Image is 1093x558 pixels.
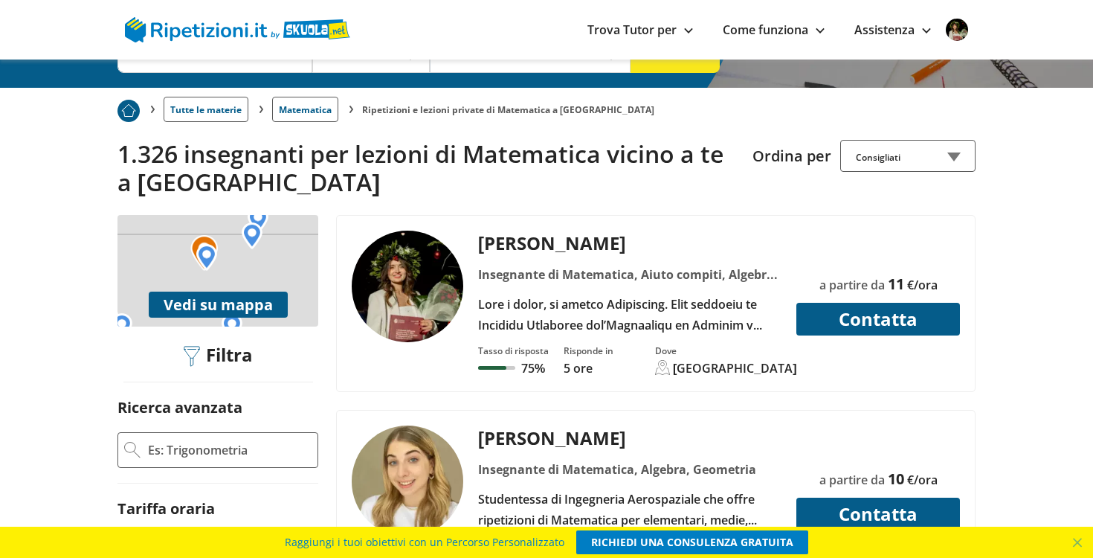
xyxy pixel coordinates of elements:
[285,530,564,554] span: Raggiungi i tuoi obiettivi con un Percorso Personalizzato
[190,235,218,271] img: Marker
[854,22,931,38] a: Assistenza
[673,360,797,376] div: [GEOGRAPHIC_DATA]
[117,100,140,122] img: Piu prenotato
[752,146,831,166] label: Ordina per
[819,277,885,293] span: a partire da
[473,459,787,480] div: Insegnante di Matematica, Algebra, Geometria
[184,346,200,367] img: Filtra filtri mobile
[117,140,741,197] h2: 1.326 insegnanti per lezioni di Matematica vicino a te a [GEOGRAPHIC_DATA]
[576,530,808,554] a: RICHIEDI UNA CONSULENZA GRATUITA
[352,231,463,342] img: tutor a Roma - Alessandra
[272,97,338,122] a: Matematica
[125,17,350,42] img: logo Skuola.net | Ripetizioni.it
[473,264,787,285] div: Insegnante di Matematica, Aiuto compiti, Algebra, Geografia, Geometria, Inglese, Italiano, Italia...
[117,397,242,417] label: Ricerca avanzata
[796,498,960,530] button: Contatta
[352,426,463,537] img: tutor a Roma - Antonella
[840,140,976,172] div: Consigliati
[178,344,258,368] div: Filtra
[112,313,132,340] img: Marker
[723,22,825,38] a: Come funziona
[196,244,217,271] img: Marker
[478,344,549,357] div: Tasso di risposta
[248,207,268,234] img: Marker
[564,344,613,357] div: Risponde in
[521,360,545,376] p: 75%
[473,489,787,530] div: Studentessa di Ingegneria Aerospaziale che offre ripetizioni di Matematica per elementari, medie,...
[907,472,938,488] span: €/ora
[888,274,904,294] span: 11
[796,303,960,336] button: Contatta
[473,426,787,450] div: [PERSON_NAME]
[117,88,976,122] nav: breadcrumb d-none d-tablet-block
[242,222,262,249] img: Marker
[655,344,797,357] div: Dove
[946,19,968,41] img: user avatar
[149,292,288,318] button: Vedi su mappa
[587,22,693,38] a: Trova Tutor per
[362,103,654,116] li: Ripetizioni e lezioni private di Matematica a [GEOGRAPHIC_DATA]
[124,442,141,458] img: Ricerca Avanzata
[473,231,787,255] div: [PERSON_NAME]
[907,277,938,293] span: €/ora
[819,472,885,488] span: a partire da
[164,97,248,122] a: Tutte le materie
[888,469,904,489] span: 10
[117,498,215,519] label: Tariffa oraria
[125,20,350,36] a: logo Skuola.net | Ripetizioni.it
[473,294,787,336] div: Lore i dolor, si ametco Adipiscing. Elit seddoeiu te Incididu Utlaboree dol’Magnaaliqu en Adminim...
[564,360,613,376] p: 5 ore
[146,439,312,461] input: Es: Trigonometria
